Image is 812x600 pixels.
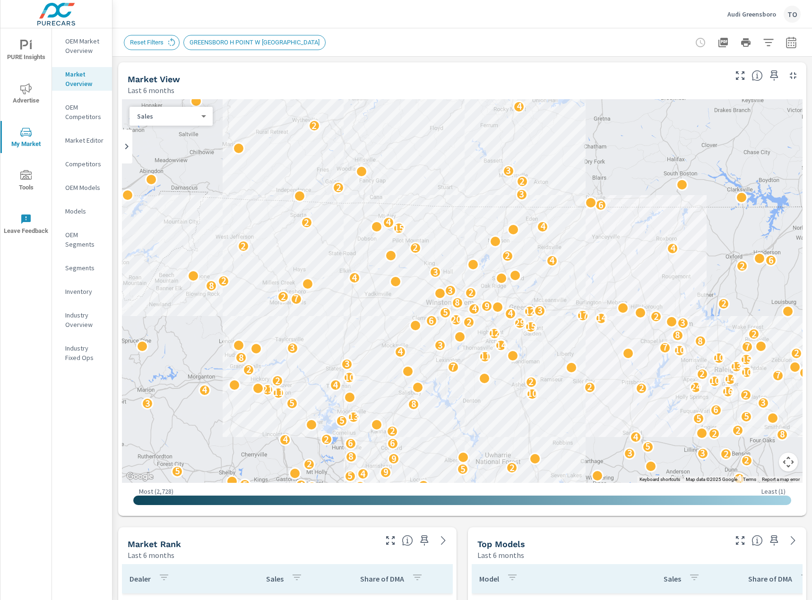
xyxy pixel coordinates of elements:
[526,321,536,332] p: 15
[383,466,389,478] p: 9
[348,437,353,449] p: 6
[266,574,284,583] p: Sales
[239,352,244,363] p: 8
[686,477,737,482] span: Map data ©2025 Google
[448,285,453,296] p: 3
[664,574,681,583] p: Sales
[696,413,701,424] p: 5
[262,384,273,395] p: 21
[209,280,214,291] p: 8
[65,69,104,88] p: Market Overview
[52,67,112,91] div: Market Overview
[786,68,801,83] button: Minimize Widget
[762,477,800,482] a: Report a map error
[0,28,52,246] div: nav menu
[645,441,650,452] p: 5
[714,352,724,363] p: 10
[472,303,477,314] p: 4
[760,397,766,408] p: 3
[744,411,749,422] p: 5
[537,305,543,316] p: 3
[767,533,782,548] span: Save this to your personalized report
[360,468,365,480] p: 4
[748,574,792,583] p: Share of DMA
[731,360,742,372] p: 13
[3,83,49,106] span: Advertise
[355,480,365,492] p: 10
[525,306,535,317] p: 12
[780,429,785,440] p: 8
[455,297,460,308] p: 8
[733,533,748,548] button: Make Fullscreen
[784,6,801,23] div: TO
[742,367,752,378] p: 10
[743,477,756,482] a: Terms (opens in new tab)
[477,539,525,549] h5: Top Models
[633,431,638,443] p: 4
[137,112,198,120] p: Sales
[344,372,354,383] p: 10
[52,204,112,218] div: Models
[450,361,456,373] p: 7
[767,68,782,83] span: Save this to your personalized report
[65,206,104,216] p: Models
[275,375,280,386] p: 2
[723,386,733,397] p: 16
[508,308,513,319] p: 4
[304,217,309,228] p: 2
[397,346,403,357] p: 4
[451,314,461,325] p: 20
[311,120,317,131] p: 2
[124,35,180,50] div: Reset Filters
[735,425,741,436] p: 2
[386,216,391,228] p: 4
[527,388,537,399] p: 10
[347,470,353,481] p: 5
[759,33,778,52] button: Apply Filters
[752,535,763,546] span: Find the biggest opportunities within your model lineup nationwide. [Source: Market registration ...
[139,487,173,496] p: Most ( 2,728 )
[383,533,398,548] button: Make Fullscreen
[390,437,395,449] p: 6
[794,347,799,359] p: 2
[273,387,284,398] p: 11
[175,465,180,477] p: 5
[736,472,742,484] p: 4
[130,112,205,121] div: Sales
[128,85,174,96] p: Last 6 months
[549,255,554,266] p: 4
[663,342,668,353] p: 7
[3,170,49,193] span: Tools
[674,344,685,356] p: 10
[786,533,801,548] a: See more details in report
[65,103,104,121] p: OEM Competitors
[65,230,104,249] p: OEM Segments
[52,341,112,365] div: Industry Fixed Ops
[724,448,729,460] p: 2
[52,284,112,299] div: Inventory
[345,358,350,369] p: 3
[3,127,49,150] span: My Market
[782,33,801,52] button: Select Date Range
[52,100,112,124] div: OEM Competitors
[515,317,525,328] p: 29
[761,487,786,496] p: Least ( 1 )
[639,382,644,394] p: 2
[480,351,490,362] p: 11
[128,74,180,84] h5: Market View
[52,133,112,147] div: Market Editor
[124,471,155,483] a: Open this area in Google Maps (opens a new window)
[540,221,545,232] p: 4
[52,180,112,195] div: OEM Models
[65,263,104,273] p: Segments
[727,10,776,18] p: Audi Greensboro
[65,136,104,145] p: Market Editor
[675,329,680,341] p: 8
[510,462,515,473] p: 2
[413,242,418,253] p: 2
[52,228,112,251] div: OEM Segments
[411,398,416,410] p: 8
[339,415,345,426] p: 5
[65,310,104,329] p: Industry Overview
[3,40,49,63] span: PURE Insights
